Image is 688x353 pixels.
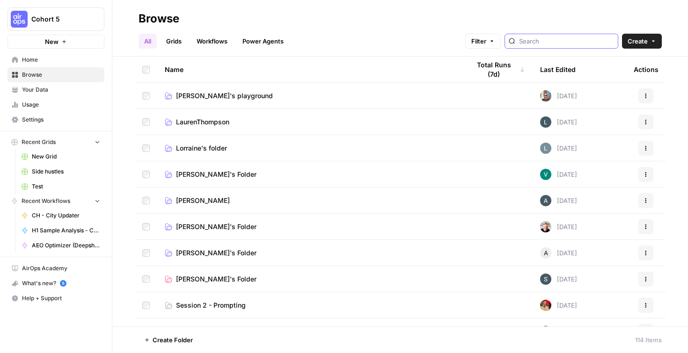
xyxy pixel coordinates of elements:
[176,274,256,284] span: [PERSON_NAME]'s Folder
[22,138,56,146] span: Recent Grids
[22,115,100,124] span: Settings
[540,195,577,206] div: [DATE]
[22,294,100,303] span: Help + Support
[32,226,100,235] span: H1 Sample Analysis - CRG - COMPLETE
[540,57,576,82] div: Last Edited
[540,221,551,232] img: 2o0kkxn9fh134egdy59ddfshx893
[7,97,104,112] a: Usage
[17,164,104,179] a: Side hustles
[544,248,548,258] span: A
[176,301,246,310] span: Session 2 - Prompting
[622,34,662,49] button: Create
[31,14,88,24] span: Cohort 5
[45,37,59,46] span: New
[7,194,104,208] button: Recent Workflows
[540,326,551,337] img: r24b6keouon8mlof60ptx1lwn1nq
[17,179,104,194] a: Test
[32,167,100,176] span: Side hustles
[176,222,256,231] span: [PERSON_NAME]'s Folder
[540,300,577,311] div: [DATE]
[139,332,198,347] button: Create Folder
[32,152,100,161] span: New Grid
[17,223,104,238] a: H1 Sample Analysis - CRG - COMPLETE
[17,149,104,164] a: New Grid
[153,335,193,345] span: Create Folder
[628,36,648,46] span: Create
[32,241,100,250] span: AEO Optimizer (Deepshikha)
[540,247,577,259] div: [DATE]
[634,57,659,82] div: Actions
[165,57,455,82] div: Name
[139,34,157,49] a: All
[22,56,100,64] span: Home
[540,221,577,232] div: [DATE]
[165,274,455,284] a: [PERSON_NAME]'s Folder
[176,248,256,258] span: [PERSON_NAME]'s Folder
[22,71,100,79] span: Browse
[11,11,28,28] img: Cohort 5 Logo
[540,90,577,101] div: [DATE]
[8,276,104,290] div: What's new?
[465,34,501,49] button: Filter
[7,261,104,276] a: AirOps Academy
[540,300,551,311] img: exl12kjf8yrej6cnedix31pud7gv
[540,90,551,101] img: 12lpmarulu2z3pnc3j6nly8e5680
[7,276,104,291] button: What's new? 5
[165,222,455,231] a: [PERSON_NAME]'s Folder
[165,144,455,153] a: Lorraine's folder
[7,112,104,127] a: Settings
[22,86,100,94] span: Your Data
[540,143,551,154] img: lv9aeu8m5xbjlu53qhb6bdsmtbjy
[165,301,455,310] a: Session 2 - Prompting
[471,36,486,46] span: Filter
[540,326,577,337] div: [DATE]
[22,197,70,205] span: Recent Workflows
[540,116,551,128] img: eo9lktsprry8209vkn7ycobjpxcc
[519,36,614,46] input: Search
[7,35,104,49] button: New
[237,34,289,49] a: Power Agents
[22,264,100,273] span: AirOps Academy
[139,11,179,26] div: Browse
[165,196,455,205] a: [PERSON_NAME]
[17,238,104,253] a: AEO Optimizer (Deepshikha)
[17,208,104,223] a: CH - City Updater
[32,182,100,191] span: Test
[191,34,233,49] a: Workflows
[32,211,100,220] span: CH - City Updater
[176,91,273,101] span: [PERSON_NAME]'s playground
[635,335,662,345] div: 114 Items
[7,291,104,306] button: Help + Support
[60,280,66,287] a: 5
[62,281,64,286] text: 5
[176,117,229,127] span: LaurenThompson
[176,196,230,205] span: [PERSON_NAME]
[22,101,100,109] span: Usage
[540,274,577,285] div: [DATE]
[165,248,455,258] a: [PERSON_NAME]'s Folder
[165,117,455,127] a: LaurenThompson
[540,274,551,285] img: l7wc9lttar9mml2em7ssp1le7bvz
[540,169,551,180] img: 935t5o3ujyg5cl1tvksx6hltjbvk
[7,52,104,67] a: Home
[176,170,256,179] span: [PERSON_NAME]'s Folder
[7,67,104,82] a: Browse
[165,170,455,179] a: [PERSON_NAME]'s Folder
[176,144,227,153] span: Lorraine's folder
[7,82,104,97] a: Your Data
[161,34,187,49] a: Grids
[540,169,577,180] div: [DATE]
[165,91,455,101] a: [PERSON_NAME]'s playground
[470,57,525,82] div: Total Runs (7d)
[7,7,104,31] button: Workspace: Cohort 5
[7,135,104,149] button: Recent Grids
[540,143,577,154] div: [DATE]
[540,195,551,206] img: 68eax6o9931tp367ot61l5pewa28
[540,116,577,128] div: [DATE]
